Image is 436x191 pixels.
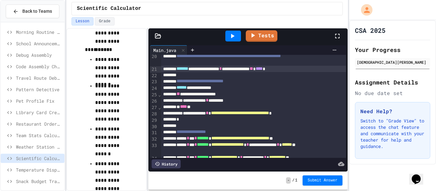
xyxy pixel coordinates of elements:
[308,178,338,183] span: Submit Answer
[150,73,158,79] div: 22
[95,17,115,26] button: Grade
[16,98,62,104] span: Pet Profile Fix
[150,136,158,143] div: 32
[16,109,62,116] span: Library Card Creator
[158,105,161,110] span: Fold line
[158,92,161,97] span: Fold line
[246,30,277,42] a: Tests
[150,85,158,92] div: 24
[150,117,158,124] div: 29
[150,45,187,55] div: Main.java
[292,178,294,183] span: /
[303,175,343,186] button: Submit Answer
[150,98,158,105] div: 26
[77,5,141,12] span: Scientific Calculator
[355,45,430,54] h2: Your Progress
[355,26,386,35] h1: CSA 2025
[360,107,425,115] h3: Need Help?
[16,52,62,58] span: Debug Assembly
[354,3,374,17] div: My Account
[6,4,59,18] button: Back to Teams
[357,59,428,65] div: [DEMOGRAPHIC_DATA][PERSON_NAME]
[409,165,430,185] iframe: chat widget
[22,8,52,15] span: Back to Teams
[16,178,62,185] span: Snack Budget Tracker
[150,124,158,130] div: 30
[16,166,62,173] span: Temperature Display Fix
[16,155,62,162] span: Scientific Calculator
[150,47,179,54] div: Main.java
[16,86,62,93] span: Pattern Detective
[16,29,62,35] span: Morning Routine Fix
[150,92,158,98] div: 25
[150,54,158,66] div: 20
[16,132,62,139] span: Team Stats Calculator
[16,121,62,127] span: Restaurant Order System
[16,63,62,70] span: Code Assembly Challenge
[16,143,62,150] span: Weather Station Debugger
[71,17,94,26] button: Lesson
[150,143,158,155] div: 33
[286,177,291,184] span: -
[150,156,158,168] div: 34
[152,159,181,168] div: History
[355,78,430,87] h2: Assignment Details
[150,130,158,136] div: 31
[16,40,62,47] span: School Announcements
[150,105,158,111] div: 27
[355,89,430,97] div: No due date set
[150,66,158,73] div: 21
[360,118,425,150] p: Switch to "Grade View" to access the chat feature and communicate with your teacher for help and ...
[16,75,62,81] span: Travel Route Debugger
[150,111,158,117] div: 28
[295,178,297,183] span: 1
[150,79,158,85] div: 23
